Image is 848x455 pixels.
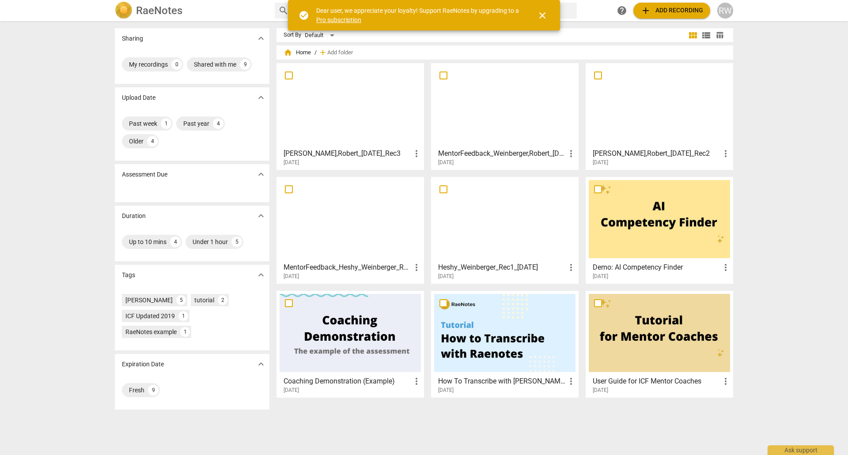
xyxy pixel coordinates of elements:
[701,30,712,41] span: view_list
[115,2,132,19] img: Logo
[256,359,266,369] span: expand_more
[122,93,155,102] p: Upload Date
[254,32,268,45] button: Show more
[171,59,182,70] div: 0
[566,376,576,387] span: more_vert
[129,386,144,395] div: Fresh
[256,92,266,103] span: expand_more
[218,295,227,305] div: 2
[327,49,353,56] span: Add folder
[305,28,337,42] div: Default
[256,33,266,44] span: expand_more
[129,60,168,69] div: My recordings
[122,34,143,43] p: Sharing
[438,148,566,159] h3: MentorFeedback_Weinberger,Robert_23Jul2025_Rec2
[194,296,214,305] div: tutorial
[688,30,698,41] span: view_module
[284,32,301,38] div: Sort By
[284,376,411,387] h3: Coaching Demonstration (Example)
[438,387,454,394] span: [DATE]
[147,136,158,147] div: 4
[129,237,167,246] div: Up to 10 mins
[318,48,327,57] span: add
[125,296,173,305] div: [PERSON_NAME]
[254,268,268,282] button: Show more
[720,148,731,159] span: more_vert
[129,119,157,128] div: Past week
[532,5,553,26] button: Close
[284,159,299,166] span: [DATE]
[566,262,576,273] span: more_vert
[280,180,421,280] a: MentorFeedback_Heshy_Weinberger_Rec1_[DATE][DATE]
[178,311,188,321] div: 1
[194,60,236,69] div: Shared with me
[284,262,411,273] h3: MentorFeedback_Heshy_Weinberger_Rec1_22Apr2025
[280,294,421,394] a: Coaching Demonstration (Example)[DATE]
[768,445,834,455] div: Ask support
[299,10,309,21] span: check_circle
[593,262,720,273] h3: Demo: AI Competency Finder
[633,3,710,19] button: Upload
[256,270,266,280] span: expand_more
[593,273,608,280] span: [DATE]
[176,295,186,305] div: 5
[240,59,250,70] div: 9
[122,271,135,280] p: Tags
[589,66,730,166] a: [PERSON_NAME],Robert_[DATE]_Rec2[DATE]
[284,48,292,57] span: home
[148,385,159,395] div: 9
[593,376,720,387] h3: User Guide for ICF Mentor Coaches
[136,4,182,17] h2: RaeNotes
[593,387,608,394] span: [DATE]
[284,148,411,159] h3: Weinberger,Robert_11Sep2025_Rec3
[193,237,228,246] div: Under 1 hour
[438,159,454,166] span: [DATE]
[170,237,181,247] div: 4
[115,2,268,19] a: LogoRaeNotes
[231,237,242,247] div: 5
[434,294,575,394] a: How To Transcribe with [PERSON_NAME][DATE]
[438,376,566,387] h3: How To Transcribe with RaeNotes
[411,376,422,387] span: more_vert
[213,118,223,129] div: 4
[284,273,299,280] span: [DATE]
[640,5,703,16] span: Add recording
[686,29,700,42] button: Tile view
[125,312,175,320] div: ICF Updated 2019
[280,66,421,166] a: [PERSON_NAME],Robert_[DATE]_Rec3[DATE]
[700,29,713,42] button: List view
[183,119,209,128] div: Past year
[438,262,566,273] h3: Heshy_Weinberger_Rec1_22Apr2025
[720,376,731,387] span: more_vert
[411,148,422,159] span: more_vert
[256,169,266,180] span: expand_more
[720,262,731,273] span: more_vert
[713,29,726,42] button: Table view
[316,16,361,23] a: Pro subscription
[254,357,268,371] button: Show more
[314,49,317,56] span: /
[254,209,268,222] button: Show more
[254,91,268,104] button: Show more
[589,294,730,394] a: User Guide for ICF Mentor Coaches[DATE]
[316,6,521,24] div: Dear user, we appreciate your loyalty! Support RaeNotes by upgrading to a
[593,159,608,166] span: [DATE]
[284,48,311,57] span: Home
[180,327,190,337] div: 1
[614,3,630,19] a: Help
[254,168,268,181] button: Show more
[256,211,266,221] span: expand_more
[122,360,164,369] p: Expiration Date
[129,137,144,146] div: Older
[537,10,548,21] span: close
[717,3,733,19] button: RW
[617,5,627,16] span: help
[278,5,289,16] span: search
[640,5,651,16] span: add
[411,262,422,273] span: more_vert
[125,327,177,336] div: RaeNotes example
[122,170,167,179] p: Assessment Due
[434,66,575,166] a: MentorFeedback_Weinberger,Robert_[DATE]_Rec2[DATE]
[566,148,576,159] span: more_vert
[438,273,454,280] span: [DATE]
